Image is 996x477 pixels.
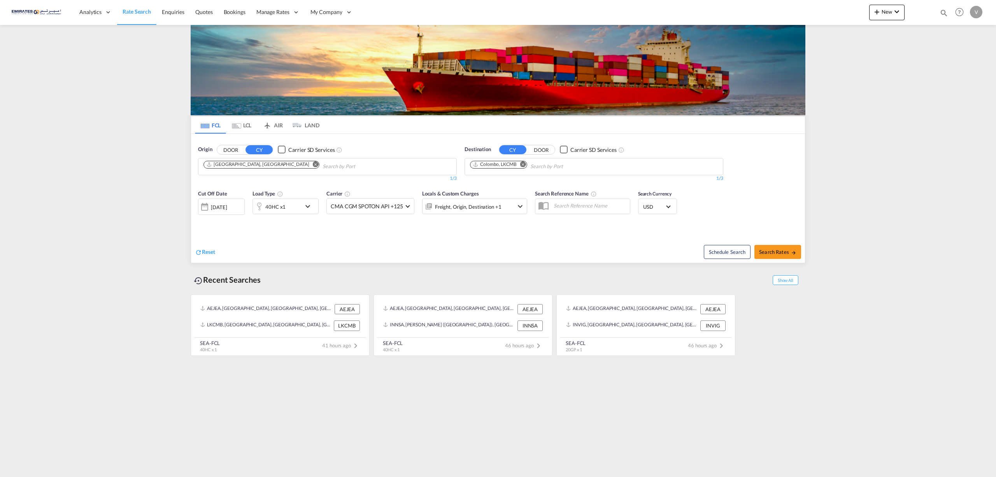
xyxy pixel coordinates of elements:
md-icon: icon-magnify [940,9,948,17]
div: Freight Origin Destination Factory Stuffing [435,201,502,212]
md-icon: icon-backup-restore [194,276,203,285]
md-icon: icon-chevron-down [516,202,525,211]
div: V [970,6,982,18]
div: SEA-FCL [383,340,403,347]
md-icon: Unchecked: Search for CY (Container Yard) services for all selected carriers.Checked : Search for... [336,147,342,153]
div: [DATE] [211,204,227,211]
img: LCL+%26+FCL+BACKGROUND.png [191,25,805,115]
div: LKCMB, Colombo, Sri Lanka, Indian Subcontinent, Asia Pacific [200,320,332,331]
div: AEJEA, Jebel Ali, United Arab Emirates, Middle East, Middle East [200,304,333,314]
recent-search-card: AEJEA, [GEOGRAPHIC_DATA], [GEOGRAPHIC_DATA], [GEOGRAPHIC_DATA], [GEOGRAPHIC_DATA] AEJEALKCMB, [GE... [191,294,370,356]
span: Origin [198,146,212,153]
div: AEJEA [335,304,360,314]
md-icon: icon-chevron-down [303,202,316,211]
span: Bookings [224,9,245,15]
span: 40HC x 1 [200,347,217,352]
md-datepicker: Select [198,214,204,225]
div: Freight Origin Destination Factory Stuffingicon-chevron-down [422,199,527,214]
div: icon-refreshReset [195,248,215,257]
md-checkbox: Checkbox No Ink [560,146,617,154]
div: AEJEA, Jebel Ali, United Arab Emirates, Middle East, Middle East [566,304,698,314]
div: Help [953,5,970,19]
md-icon: icon-information-outline [277,191,283,197]
md-icon: icon-refresh [195,249,202,256]
div: INVIG [700,320,726,331]
md-tab-item: LCL [226,116,257,134]
button: Remove [307,161,319,169]
span: Search Reference Name [535,190,597,197]
span: New [872,9,901,15]
div: icon-magnify [940,9,948,20]
div: AEJEA [517,304,543,314]
div: Colombo, LKCMB [473,161,517,168]
md-tab-item: LAND [288,116,319,134]
span: My Company [310,8,342,16]
div: SEA-FCL [566,340,586,347]
div: Press delete to remove this chip. [206,161,310,168]
div: [DATE] [198,199,245,215]
md-tab-item: AIR [257,116,288,134]
span: Search Rates [759,249,796,255]
div: LKCMB [334,320,360,331]
div: 40HC x1icon-chevron-down [253,199,319,214]
span: USD [643,203,665,210]
button: CY [245,145,273,154]
button: Note: By default Schedule search will only considerorigin ports, destination ports and cut off da... [704,245,751,259]
span: Show All [773,275,798,285]
button: Remove [515,161,527,169]
div: 1/3 [465,175,723,182]
div: Carrier SD Services [570,146,617,154]
md-icon: icon-chevron-right [351,341,360,350]
span: 46 hours ago [688,342,726,349]
input: Search Reference Name [550,200,630,211]
span: 46 hours ago [505,342,543,349]
md-icon: Your search will be saved by the below given name [591,191,597,197]
span: Analytics [79,8,102,16]
span: Manage Rates [256,8,289,16]
span: Cut Off Date [198,190,227,197]
div: OriginDOOR CY Checkbox No InkUnchecked: Search for CY (Container Yard) services for all selected ... [191,134,805,263]
span: Destination [465,146,491,153]
div: INNSA [517,320,543,331]
button: CY [499,145,526,154]
div: INNSA, Jawaharlal Nehru (Nhava Sheva), India, Indian Subcontinent, Asia Pacific [383,320,516,331]
md-chips-wrap: Chips container. Use arrow keys to select chips. [469,158,607,173]
span: Locals & Custom Charges [422,190,479,197]
md-tab-item: FCL [195,116,226,134]
md-icon: The selected Trucker/Carrierwill be displayed in the rate results If the rates are from another f... [344,191,351,197]
recent-search-card: AEJEA, [GEOGRAPHIC_DATA], [GEOGRAPHIC_DATA], [GEOGRAPHIC_DATA], [GEOGRAPHIC_DATA] AEJEAINVIG, [GE... [556,294,735,356]
span: Quotes [195,9,212,15]
button: DOOR [528,145,555,154]
md-select: Select Currency: $ USDUnited States Dollar [642,201,673,212]
span: Help [953,5,966,19]
md-icon: icon-chevron-right [717,341,726,350]
input: Chips input. [530,160,604,173]
div: 40HC x1 [265,201,286,212]
md-icon: icon-arrow-right [791,250,796,255]
div: INVIG, Vizagapatanam, India, Indian Subcontinent, Asia Pacific [566,320,698,331]
div: SEA-FCL [200,340,220,347]
md-icon: icon-chevron-down [892,7,901,16]
md-icon: Unchecked: Search for CY (Container Yard) services for all selected carriers.Checked : Search for... [618,147,624,153]
div: 1/3 [198,175,457,182]
span: 40HC x 1 [383,347,400,352]
div: AEJEA, Jebel Ali, United Arab Emirates, Middle East, Middle East [383,304,516,314]
recent-search-card: AEJEA, [GEOGRAPHIC_DATA], [GEOGRAPHIC_DATA], [GEOGRAPHIC_DATA], [GEOGRAPHIC_DATA] AEJEAINNSA, [PE... [373,294,552,356]
input: Chips input. [323,160,396,173]
div: Carrier SD Services [288,146,335,154]
div: Press delete to remove this chip. [473,161,518,168]
md-chips-wrap: Chips container. Use arrow keys to select chips. [202,158,400,173]
span: Rate Search [123,8,151,15]
span: 41 hours ago [322,342,360,349]
span: CMA CGM SPOTON API +125 [331,202,403,210]
span: Reset [202,248,215,255]
div: AEJEA [700,304,726,314]
md-icon: icon-chevron-right [534,341,543,350]
button: icon-plus 400-fgNewicon-chevron-down [869,5,905,20]
button: DOOR [217,145,244,154]
span: Enquiries [162,9,184,15]
span: Search Currency [638,191,672,197]
img: c67187802a5a11ec94275b5db69a26e6.png [12,4,64,21]
md-checkbox: Checkbox No Ink [278,146,335,154]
